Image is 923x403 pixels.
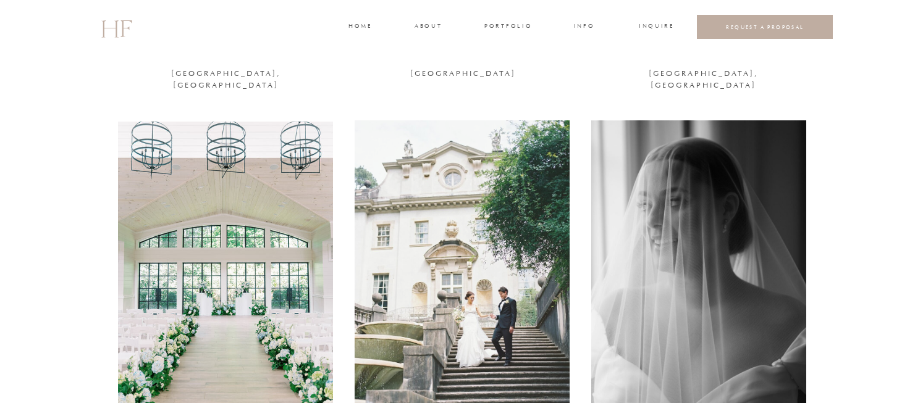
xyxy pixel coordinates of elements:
[639,22,672,33] a: INQUIRE
[484,22,531,33] a: portfolio
[133,68,318,82] a: [GEOGRAPHIC_DATA], [GEOGRAPHIC_DATA]
[348,22,371,33] a: home
[610,68,796,82] a: [GEOGRAPHIC_DATA], [GEOGRAPHIC_DATA]
[707,23,824,30] a: REQUEST A PROPOSAL
[415,22,440,33] a: about
[370,68,555,77] a: [GEOGRAPHIC_DATA]
[573,22,596,33] a: INFO
[101,9,132,45] a: HF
